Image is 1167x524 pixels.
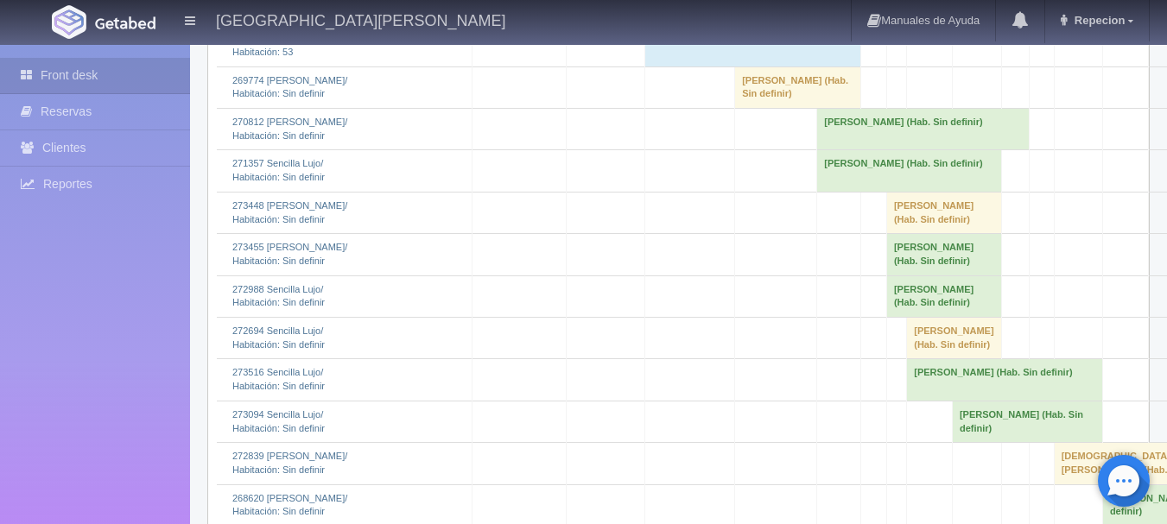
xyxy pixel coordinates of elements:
[232,242,347,266] a: 273455 [PERSON_NAME]/Habitación: Sin definir
[886,192,1001,233] td: [PERSON_NAME] (Hab. Sin definir)
[232,325,325,350] a: 272694 Sencilla Lujo/Habitación: Sin definir
[232,409,325,433] a: 273094 Sencilla Lujo/Habitación: Sin definir
[735,66,861,108] td: [PERSON_NAME] (Hab. Sin definir)
[1070,14,1126,27] span: Repecion
[886,234,1001,275] td: [PERSON_NAME] (Hab. Sin definir)
[232,75,347,99] a: 269774 [PERSON_NAME]/Habitación: Sin definir
[817,108,1030,149] td: [PERSON_NAME] (Hab. Sin definir)
[232,284,325,308] a: 272988 Sencilla Lujo/Habitación: Sin definir
[232,158,325,182] a: 271357 Sencilla Lujo/Habitación: Sin definir
[232,367,325,391] a: 273516 Sencilla Lujo/Habitación: Sin definir
[216,9,505,30] h4: [GEOGRAPHIC_DATA][PERSON_NAME]
[232,33,347,57] a: 273296 [PERSON_NAME]/Habitación: 53
[232,451,347,475] a: 272839 [PERSON_NAME]/Habitación: Sin definir
[232,200,347,224] a: 273448 [PERSON_NAME]/Habitación: Sin definir
[95,16,155,29] img: Getabed
[232,117,347,141] a: 270812 [PERSON_NAME]/Habitación: Sin definir
[52,5,86,39] img: Getabed
[907,359,1103,401] td: [PERSON_NAME] (Hab. Sin definir)
[907,318,1001,359] td: [PERSON_NAME] (Hab. Sin definir)
[817,150,1001,192] td: [PERSON_NAME] (Hab. Sin definir)
[232,493,347,517] a: 268620 [PERSON_NAME]/Habitación: Sin definir
[886,275,1001,317] td: [PERSON_NAME] (Hab. Sin definir)
[644,25,860,66] td: [PERSON_NAME] (Hab. 53)
[952,401,1102,442] td: [PERSON_NAME] (Hab. Sin definir)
